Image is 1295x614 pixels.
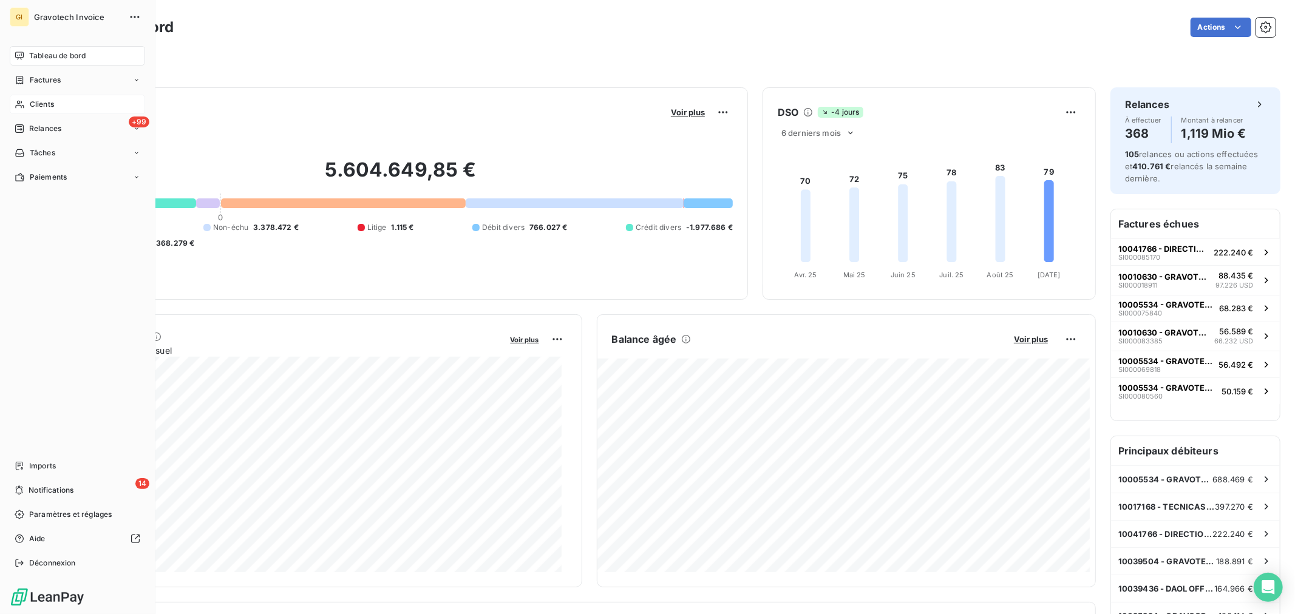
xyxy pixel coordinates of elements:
[29,461,56,471] span: Imports
[10,529,145,548] a: Aide
[29,558,76,568] span: Déconnexion
[1219,326,1253,336] span: 56.589 €
[29,485,73,496] span: Notifications
[1111,351,1280,377] button: 10005534 - GRAVOTEKNIK IC VE DIS TICARET LTD STI.SI00006981856.492 €
[1111,436,1280,465] h6: Principaux débiteurs
[667,107,709,118] button: Voir plus
[1214,248,1253,257] span: 222.240 €
[939,271,964,279] tspan: Juil. 25
[29,509,112,520] span: Paramètres et réglages
[1014,334,1048,344] span: Voir plus
[1219,271,1253,280] span: 88.435 €
[1219,303,1253,313] span: 68.283 €
[1118,502,1215,511] span: 10017168 - TECNICAS DEL GRABADO S.A.
[1118,300,1214,309] span: 10005534 - GRAVOTEKNIK IC VE DIS TICARET LTD STI.
[1213,474,1253,484] span: 688.469 €
[778,105,798,120] h6: DSO
[30,99,54,110] span: Clients
[1254,573,1283,602] div: Open Intercom Messenger
[129,116,149,127] span: +99
[213,222,248,233] span: Non-échu
[891,271,916,279] tspan: Juin 25
[1215,584,1253,593] span: 164.966 €
[1118,328,1209,337] span: 10010630 - GRAVOTECH LTDA
[1215,502,1253,511] span: 397.270 €
[69,158,733,194] h2: 5.604.649,85 €
[1222,386,1253,396] span: 50.159 €
[1125,97,1169,112] h6: Relances
[10,7,29,27] div: GI
[507,334,543,345] button: Voir plus
[529,222,567,233] span: 766.027 €
[1111,209,1280,238] h6: Factures échues
[671,107,705,117] span: Voir plus
[1118,393,1163,400] span: SI000080560
[1111,295,1280,322] button: 10005534 - GRAVOTEKNIK IC VE DIS TICARET LTD STI.SI00007584068.283 €
[1125,124,1161,143] h4: 368
[1217,556,1253,566] span: 188.891 €
[843,271,866,279] tspan: Mai 25
[1111,238,1280,265] button: 10041766 - DIRECTION DU SERVICE DE SOUTIEN DE LA FLOTTESI000085170222.240 €
[34,12,121,22] span: Gravotech Invoice
[1118,244,1209,254] span: 10041766 - DIRECTION DU SERVICE DE SOUTIEN DE LA FLOTTE
[30,75,61,86] span: Factures
[1118,337,1163,345] span: SI000083385
[1118,309,1162,317] span: SI000075840
[987,271,1014,279] tspan: Août 25
[1111,377,1280,404] button: 10005534 - GRAVOTEKNIK IC VE DIS TICARET LTD STI.SI00008056050.159 €
[1118,556,1217,566] span: 10039504 - GRAVOTECH DANMARK ApS
[818,107,863,118] span: -4 jours
[1125,149,1139,159] span: 105
[1118,282,1157,289] span: SI000018911
[511,336,539,344] span: Voir plus
[1132,161,1171,171] span: 410.761 €
[29,533,46,544] span: Aide
[218,212,223,222] span: 0
[1125,116,1161,124] span: À effectuer
[1118,584,1215,593] span: 10039436 - DAOL OFFICE SUPPLIES LTD
[29,123,61,134] span: Relances
[1118,383,1217,393] span: 10005534 - GRAVOTEKNIK IC VE DIS TICARET LTD STI.
[1010,334,1052,345] button: Voir plus
[69,344,502,357] span: Chiffre d'affaires mensuel
[1181,116,1246,124] span: Montant à relancer
[1181,124,1246,143] h4: 1,119 Mio €
[1214,336,1253,346] span: 66.232 USD
[1118,272,1211,282] span: 10010630 - GRAVOTECH LTDA
[482,222,525,233] span: Débit divers
[29,50,86,61] span: Tableau de bord
[612,332,677,346] h6: Balance âgée
[1118,474,1213,484] span: 10005534 - GRAVOTEKNIK IC VE DIS TICARET LTD STI.
[152,238,195,249] span: -368.279 €
[1219,360,1253,369] span: 56.492 €
[30,172,67,183] span: Paiements
[636,222,681,233] span: Crédit divers
[392,222,414,233] span: 1.115 €
[1125,149,1259,183] span: relances ou actions effectuées et relancés la semaine dernière.
[1118,356,1214,366] span: 10005534 - GRAVOTEKNIK IC VE DIS TICARET LTD STI.
[1111,322,1280,351] button: 10010630 - GRAVOTECH LTDASI00008338556.589 €66.232 USD
[1111,265,1280,295] button: 10010630 - GRAVOTECH LTDASI00001891188.435 €97.226 USD
[253,222,299,233] span: 3.378.472 €
[686,222,733,233] span: -1.977.686 €
[1215,280,1253,291] span: 97.226 USD
[135,478,149,489] span: 14
[1038,271,1061,279] tspan: [DATE]
[30,147,55,158] span: Tâches
[1118,366,1161,373] span: SI000069818
[795,271,817,279] tspan: Avr. 25
[10,587,85,607] img: Logo LeanPay
[1118,529,1213,539] span: 10041766 - DIRECTION DU SERVICE DE SOUTIEN DE LA FLOTTE
[781,128,841,138] span: 6 derniers mois
[1191,18,1251,37] button: Actions
[367,222,387,233] span: Litige
[1118,254,1160,261] span: SI000085170
[1213,529,1253,539] span: 222.240 €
